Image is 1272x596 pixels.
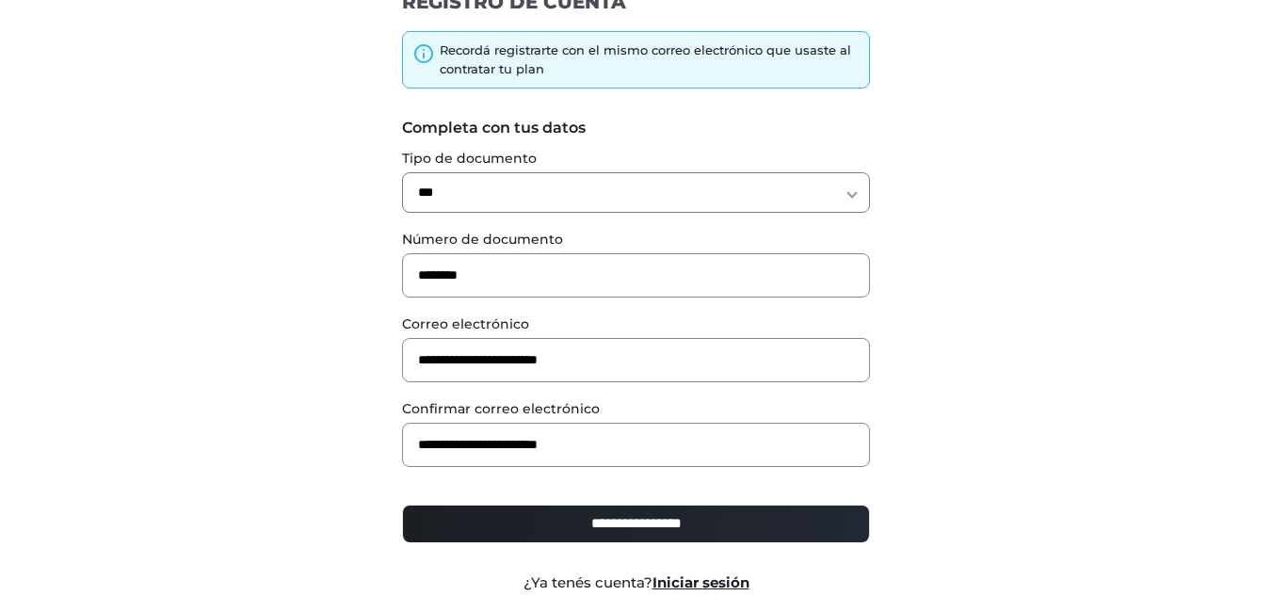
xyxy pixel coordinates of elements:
div: ¿Ya tenés cuenta? [388,572,884,594]
label: Completa con tus datos [402,117,870,139]
label: Confirmar correo electrónico [402,399,870,419]
label: Correo electrónico [402,314,870,334]
label: Número de documento [402,230,870,250]
a: Iniciar sesión [652,573,749,591]
div: Recordá registrarte con el mismo correo electrónico que usaste al contratar tu plan [440,41,860,78]
label: Tipo de documento [402,149,870,169]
